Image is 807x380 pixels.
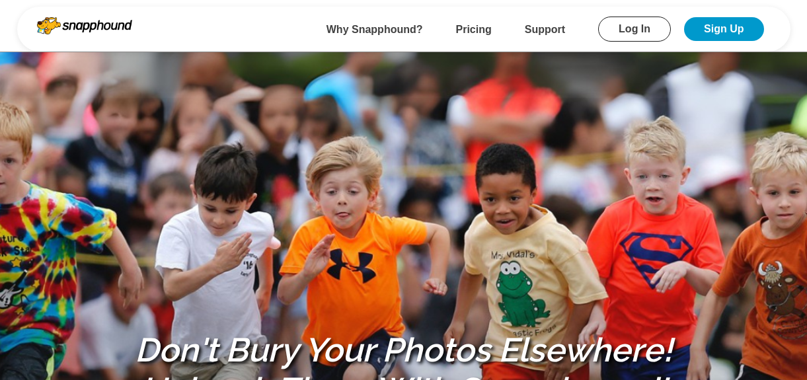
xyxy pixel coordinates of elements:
[327,24,423,35] a: Why Snapphound?
[456,24,492,35] a: Pricing
[684,17,763,41] a: Sign Up
[525,24,565,35] a: Support
[37,17,132,34] img: Snapphound Logo
[598,17,671,42] a: Log In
